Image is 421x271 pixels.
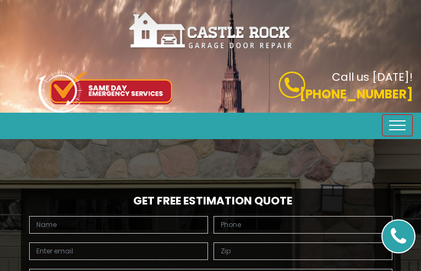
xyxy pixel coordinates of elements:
[214,216,392,234] input: Phone
[332,69,413,85] b: Call us [DATE]!
[29,216,208,234] input: Name
[39,70,172,113] img: icon-top.png
[214,242,392,260] input: Zip
[29,242,208,260] input: Enter email
[26,194,395,207] h2: Get Free Estimation Quote
[382,114,413,136] button: Toggle navigation
[128,11,293,50] img: Castle-rock.png
[219,85,413,103] p: [PHONE_NUMBER]
[219,71,413,103] a: Call us [DATE]! [PHONE_NUMBER]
